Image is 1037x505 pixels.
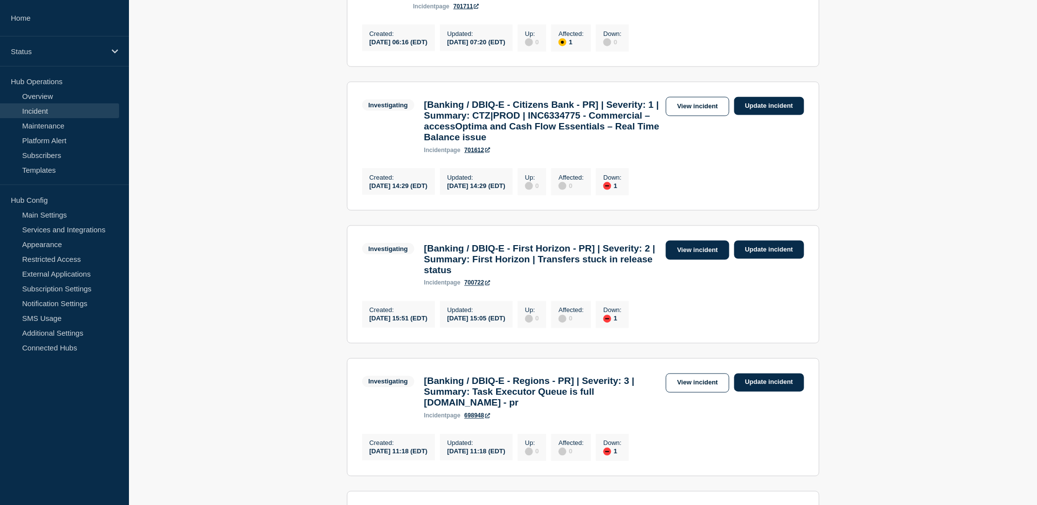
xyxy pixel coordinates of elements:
[525,38,533,46] div: disabled
[424,412,447,419] span: incident
[370,440,428,447] p: Created :
[370,314,428,322] div: [DATE] 15:51 (EDT)
[603,307,622,314] p: Down :
[370,37,428,46] div: [DATE] 06:16 (EDT)
[11,47,105,56] p: Status
[525,448,533,456] div: disabled
[362,99,414,111] span: Investigating
[447,181,505,189] div: [DATE] 14:29 (EDT)
[370,181,428,189] div: [DATE] 14:29 (EDT)
[424,147,461,154] p: page
[603,174,622,181] p: Down :
[603,37,622,46] div: 0
[603,315,611,323] div: down
[603,38,611,46] div: disabled
[603,314,622,323] div: 1
[603,440,622,447] p: Down :
[453,3,479,10] a: 701711
[370,447,428,455] div: [DATE] 11:18 (EDT)
[424,147,447,154] span: incident
[447,307,505,314] p: Updated :
[666,97,729,116] a: View incident
[362,243,414,254] span: Investigating
[525,314,539,323] div: 0
[603,182,611,190] div: down
[413,3,436,10] span: incident
[525,315,533,323] div: disabled
[559,37,584,46] div: 1
[559,448,566,456] div: disabled
[465,280,490,286] a: 700722
[559,440,584,447] p: Affected :
[413,3,449,10] p: page
[525,30,539,37] p: Up :
[666,241,729,260] a: View incident
[525,440,539,447] p: Up :
[525,447,539,456] div: 0
[559,182,566,190] div: disabled
[603,447,622,456] div: 1
[559,30,584,37] p: Affected :
[370,307,428,314] p: Created :
[424,243,661,276] h3: [Banking / DBIQ-E - First Horizon - PR] | Severity: 2 | Summary: First Horizon | Transfers stuck ...
[603,181,622,190] div: 1
[525,307,539,314] p: Up :
[424,280,447,286] span: incident
[424,280,461,286] p: page
[559,181,584,190] div: 0
[447,440,505,447] p: Updated :
[559,174,584,181] p: Affected :
[559,38,566,46] div: affected
[362,376,414,387] span: Investigating
[447,314,505,322] div: [DATE] 15:05 (EDT)
[424,99,661,143] h3: [Banking / DBIQ-E - Citizens Bank - PR] | Severity: 1 | Summary: CTZ|PROD | INC6334775 - Commerci...
[559,307,584,314] p: Affected :
[465,147,490,154] a: 701612
[447,447,505,455] div: [DATE] 11:18 (EDT)
[447,37,505,46] div: [DATE] 07:20 (EDT)
[559,315,566,323] div: disabled
[447,30,505,37] p: Updated :
[559,447,584,456] div: 0
[603,30,622,37] p: Down :
[734,374,804,392] a: Update incident
[465,412,490,419] a: 698948
[525,181,539,190] div: 0
[559,314,584,323] div: 0
[370,30,428,37] p: Created :
[666,374,729,393] a: View incident
[447,174,505,181] p: Updated :
[525,37,539,46] div: 0
[424,412,461,419] p: page
[603,448,611,456] div: down
[370,174,428,181] p: Created :
[525,182,533,190] div: disabled
[734,241,804,259] a: Update incident
[734,97,804,115] a: Update incident
[424,376,661,409] h3: [Banking / DBIQ-E - Regions - PR] | Severity: 3 | Summary: Task Executor Queue is full [DOMAIN_NA...
[525,174,539,181] p: Up :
